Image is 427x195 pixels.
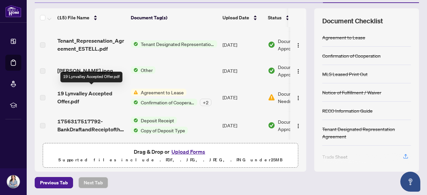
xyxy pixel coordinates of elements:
[278,63,319,78] span: Document Approved
[35,177,73,188] button: Previous Tab
[265,8,322,27] th: Status
[268,122,275,129] img: Document Status
[296,69,301,74] img: Logo
[131,117,190,134] button: Status IconDeposit ReceiptStatus IconCopy of Deposit Type
[268,67,275,74] img: Document Status
[134,147,207,156] span: Drag & Drop or
[268,14,282,21] span: Status
[296,95,301,101] img: Logo
[5,5,21,17] img: logo
[200,99,211,106] div: + 2
[131,127,138,134] img: Status Icon
[293,39,304,50] button: Logo
[47,156,294,164] p: Supported files include .PDF, .JPG, .JPEG, .PNG under 25 MB
[57,117,125,133] span: 1756317517792-BankDraftandReceiptofthedeposit.jpeg
[268,94,275,101] img: Document Status
[293,120,304,131] button: Logo
[220,31,265,58] td: [DATE]
[220,58,265,83] td: [DATE]
[57,37,125,53] span: Tenant_Represenation_Agreement_ESTELL.pdf
[131,117,138,124] img: Status Icon
[138,127,188,134] span: Copy of Deposit Type
[322,89,381,96] div: Notice of Fulfillment / Waiver
[128,8,220,27] th: Document Tag(s)
[55,8,128,27] th: (15) File Name
[220,83,265,111] td: [DATE]
[138,66,155,74] span: Other
[131,99,138,106] img: Status Icon
[220,111,265,139] td: [DATE]
[131,66,155,74] button: Status IconOther
[322,70,368,78] div: MLS Leased Print Out
[138,40,217,48] span: Tenant Designated Representation Agreement
[57,67,113,75] span: [PERSON_NAME].jpeg
[43,143,298,168] span: Drag & Drop orUpload FormsSupported files include .PDF, .JPG, .JPEG, .PNG under25MB
[131,40,217,48] button: Status IconTenant Designated Representation Agreement
[169,147,207,156] button: Upload Forms
[78,177,108,188] button: Next Tab
[131,89,211,106] button: Status IconAgreement to LeaseStatus IconConfirmation of Cooperation+2
[278,118,319,133] span: Document Approved
[293,65,304,76] button: Logo
[138,117,177,124] span: Deposit Receipt
[7,175,20,188] img: Profile Icon
[131,66,138,74] img: Status Icon
[220,8,265,27] th: Upload Date
[400,172,420,192] button: Open asap
[131,89,138,96] img: Status Icon
[322,125,411,140] div: Tenant Designated Representation Agreement
[40,177,68,188] span: Previous Tab
[60,72,122,82] div: 19 Lynvalley Accepted Offer.pdf
[138,99,197,106] span: Confirmation of Cooperation
[268,41,275,48] img: Document Status
[223,14,249,21] span: Upload Date
[322,34,365,41] div: Agreement to Lease
[278,37,319,52] span: Document Approved
[278,90,313,105] span: Document Needs Work
[57,89,125,105] span: 19 Lynvalley Accepted Offer.pdf
[322,153,348,160] div: Trade Sheet
[322,52,381,59] div: Confirmation of Cooperation
[138,89,186,96] span: Agreement to Lease
[296,123,301,129] img: Logo
[322,107,373,114] div: RECO Information Guide
[322,16,383,26] span: Document Checklist
[296,43,301,48] img: Logo
[57,14,89,21] span: (15) File Name
[131,40,138,48] img: Status Icon
[293,92,304,103] button: Logo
